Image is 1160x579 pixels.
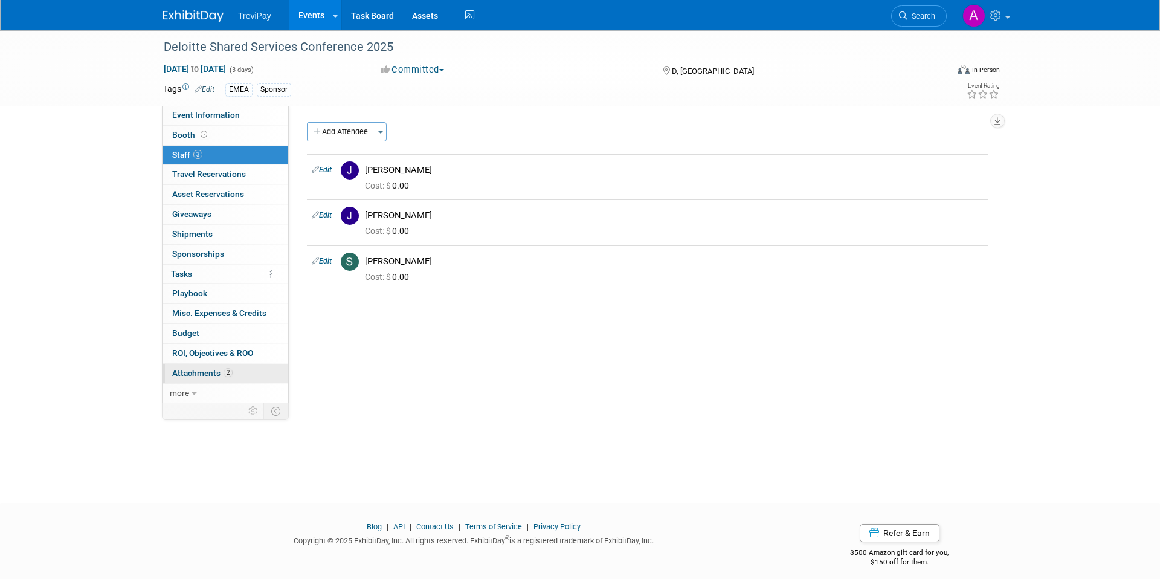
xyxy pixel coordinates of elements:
a: Sponsorships [163,245,288,264]
span: Tasks [171,269,192,279]
span: TreviPay [238,11,271,21]
div: Deloitte Shared Services Conference 2025 [159,36,929,58]
img: ExhibitDay [163,10,224,22]
div: Event Format [875,63,1000,81]
div: $500 Amazon gift card for you, [802,540,997,568]
a: Misc. Expenses & Credits [163,304,288,323]
a: ROI, Objectives & ROO [163,344,288,363]
span: Cost: $ [365,226,392,236]
a: Attachments2 [163,364,288,383]
sup: ® [505,535,509,542]
img: J.jpg [341,207,359,225]
span: ROI, Objectives & ROO [172,348,253,358]
a: Staff3 [163,146,288,165]
a: Contact Us [416,522,454,531]
span: more [170,388,189,398]
a: Event Information [163,106,288,125]
a: Travel Reservations [163,165,288,184]
span: Staff [172,150,202,160]
span: Booth [172,130,210,140]
a: more [163,384,288,403]
span: Travel Reservations [172,169,246,179]
span: | [407,522,414,531]
div: Event Rating [967,83,999,89]
a: Privacy Policy [533,522,581,531]
span: Cost: $ [365,272,392,282]
td: Toggle Event Tabs [264,403,289,419]
a: Edit [312,211,332,219]
a: Edit [195,85,214,94]
span: 0.00 [365,181,414,190]
a: Giveaways [163,205,288,224]
span: Cost: $ [365,181,392,190]
button: Add Attendee [307,122,375,141]
img: J.jpg [341,161,359,180]
img: Format-Inperson.png [958,65,970,74]
a: Tasks [163,265,288,284]
td: Personalize Event Tab Strip [243,403,264,419]
span: | [384,522,391,531]
div: $150 off for them. [802,557,997,568]
span: 0.00 [365,226,414,236]
span: Budget [172,328,199,338]
span: Attachments [172,368,233,378]
span: Playbook [172,288,207,298]
span: 0.00 [365,272,414,282]
span: to [189,64,201,74]
a: Budget [163,324,288,343]
div: In-Person [971,65,1000,74]
button: Committed [377,63,449,76]
img: S.jpg [341,253,359,271]
span: (3 days) [228,66,254,74]
a: Blog [367,522,382,531]
span: Asset Reservations [172,189,244,199]
a: Playbook [163,284,288,303]
td: Tags [163,83,214,97]
span: | [456,522,463,531]
span: Booth not reserved yet [198,130,210,139]
span: 2 [224,368,233,377]
a: Shipments [163,225,288,244]
div: [PERSON_NAME] [365,256,983,267]
span: Search [907,11,935,21]
a: Terms of Service [465,522,522,531]
img: Andy Duong [962,4,985,27]
div: [PERSON_NAME] [365,164,983,176]
span: Misc. Expenses & Credits [172,308,266,318]
a: Search [891,5,947,27]
span: [DATE] [DATE] [163,63,227,74]
a: Refer & Earn [860,524,939,542]
a: Edit [312,166,332,174]
span: 3 [193,150,202,159]
span: Event Information [172,110,240,120]
div: [PERSON_NAME] [365,210,983,221]
div: Copyright © 2025 ExhibitDay, Inc. All rights reserved. ExhibitDay is a registered trademark of Ex... [163,532,784,546]
div: Sponsor [257,83,291,96]
span: Sponsorships [172,249,224,259]
a: API [393,522,405,531]
div: EMEA [225,83,253,96]
span: Shipments [172,229,213,239]
a: Edit [312,257,332,265]
a: Asset Reservations [163,185,288,204]
span: | [524,522,532,531]
span: Giveaways [172,209,211,219]
span: D, [GEOGRAPHIC_DATA] [672,66,754,76]
a: Booth [163,126,288,145]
